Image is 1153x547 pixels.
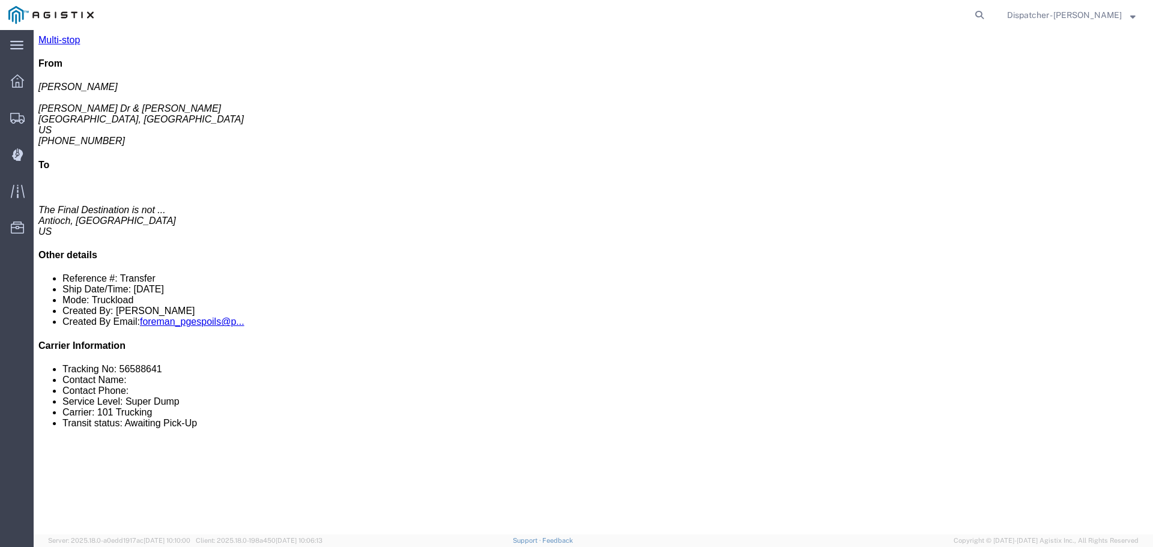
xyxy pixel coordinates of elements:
[513,537,543,544] a: Support
[1007,8,1122,22] span: Dispatcher - Surinder Athwal
[954,536,1139,546] span: Copyright © [DATE]-[DATE] Agistix Inc., All Rights Reserved
[276,537,322,544] span: [DATE] 10:06:13
[48,537,190,544] span: Server: 2025.18.0-a0edd1917ac
[1006,8,1136,22] button: Dispatcher - [PERSON_NAME]
[542,537,573,544] a: Feedback
[144,537,190,544] span: [DATE] 10:10:00
[8,6,94,24] img: logo
[34,30,1153,534] iframe: FS Legacy Container
[196,537,322,544] span: Client: 2025.18.0-198a450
